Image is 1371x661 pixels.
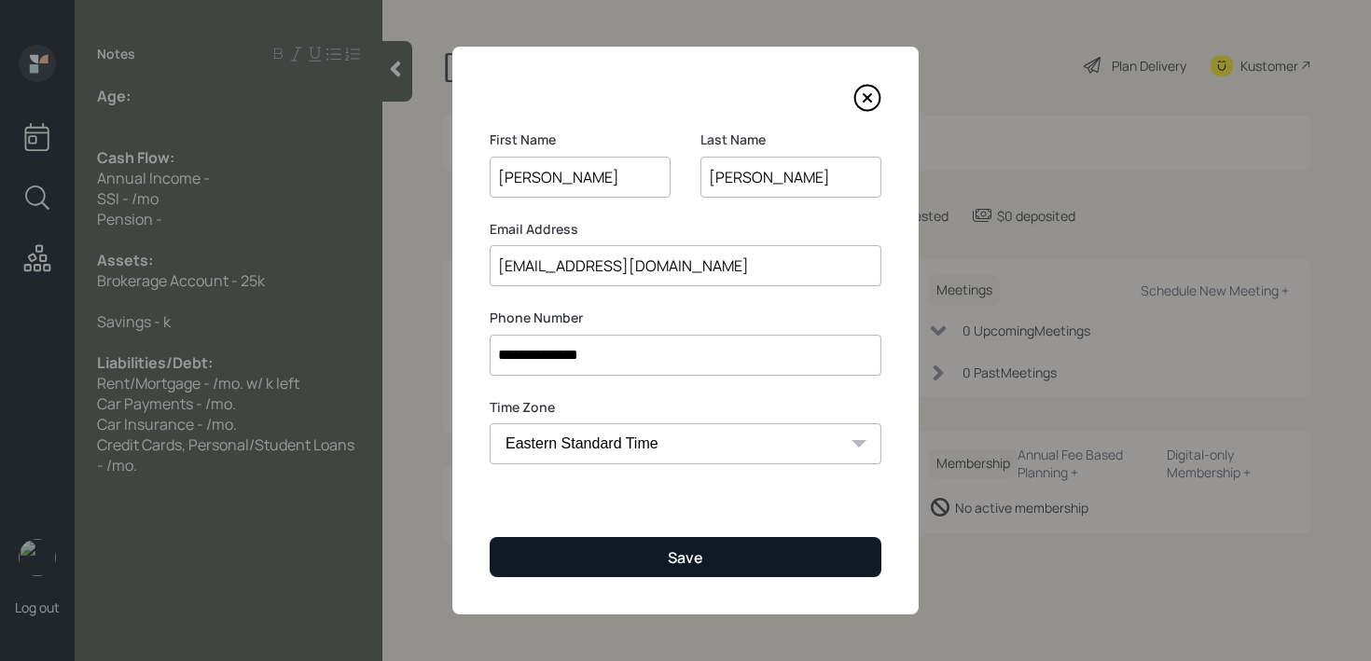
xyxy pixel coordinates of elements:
label: Time Zone [490,398,881,417]
label: Email Address [490,220,881,239]
label: First Name [490,131,671,149]
label: Last Name [700,131,881,149]
label: Phone Number [490,309,881,327]
button: Save [490,537,881,577]
div: Save [668,547,703,568]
